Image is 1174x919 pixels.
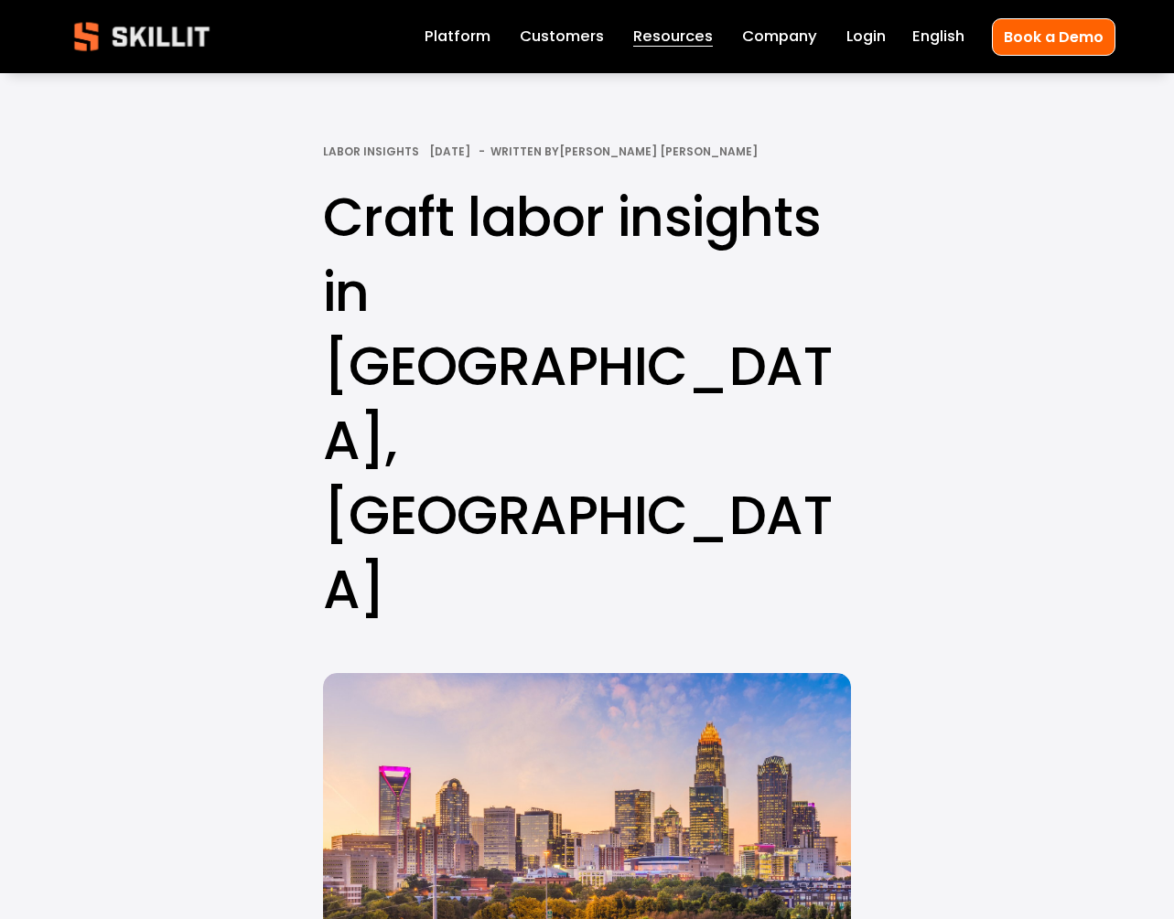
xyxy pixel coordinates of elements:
a: Company [742,24,817,49]
a: Platform [425,24,490,49]
a: folder dropdown [633,24,713,49]
div: language picker [912,24,964,49]
span: [DATE] [429,144,470,159]
div: Written By [490,145,758,158]
a: Customers [520,24,604,49]
a: [PERSON_NAME] [PERSON_NAME] [559,144,758,159]
a: Labor Insights [323,144,419,159]
h1: Craft labor insights in [GEOGRAPHIC_DATA], [GEOGRAPHIC_DATA] [323,180,851,627]
span: Resources [633,26,713,48]
a: Login [846,24,886,49]
a: Book a Demo [992,18,1115,56]
img: Skillit [59,9,225,64]
span: English [912,26,964,48]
